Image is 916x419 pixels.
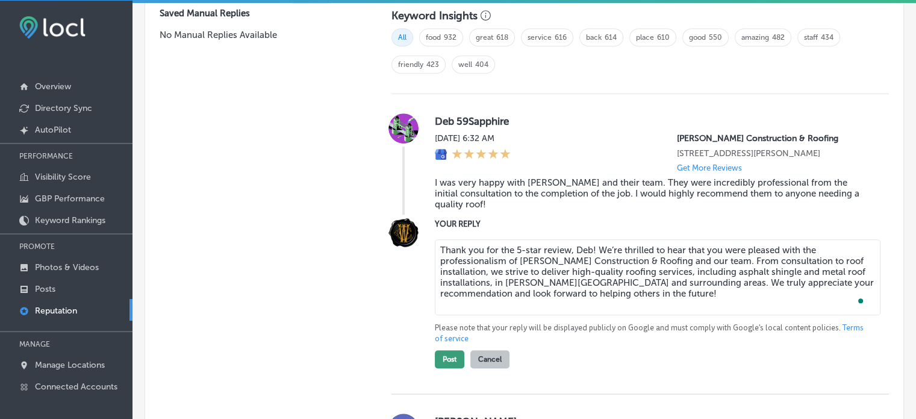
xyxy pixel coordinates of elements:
a: service [528,33,552,42]
label: YOUR REPLY [435,219,870,228]
a: well [458,60,472,69]
a: 482 [772,33,785,42]
textarea: To enrich screen reader interactions, please activate Accessibility in Grammarly extension settings [435,239,880,315]
p: Wiedmann Construction & Roofing [677,133,870,143]
a: 423 [426,60,439,69]
a: back [586,33,602,42]
a: 404 [475,60,488,69]
p: Keyword Rankings [35,215,105,225]
img: fda3e92497d09a02dc62c9cd864e3231.png [19,16,86,39]
a: friendly [398,60,423,69]
span: All [391,28,413,46]
h3: Keyword Insights [391,9,478,22]
p: AutoPilot [35,125,71,135]
p: Photos & Videos [35,262,99,273]
button: Cancel [470,350,509,368]
a: 618 [496,33,508,42]
p: Reputation [35,306,77,316]
p: Connected Accounts [35,382,117,392]
a: 616 [555,33,567,42]
p: Visibility Score [35,172,91,182]
a: place [636,33,654,42]
p: GBP Performance [35,194,105,204]
p: Directory Sync [35,103,92,113]
p: No Manual Replies Available [160,28,353,42]
a: amazing [741,33,769,42]
p: Get More Reviews [677,163,742,172]
a: Terms of service [435,323,864,344]
a: great [476,33,493,42]
p: 777 E Merritt Island Cswy Ste 314 [677,148,870,159]
label: Deb 59Sapphire [435,115,870,127]
button: Post [435,350,464,368]
a: good [689,33,706,42]
a: 610 [657,33,670,42]
a: staff [804,33,818,42]
label: [DATE] 6:32 AM [435,133,511,143]
a: 614 [605,33,617,42]
img: Image [388,218,419,248]
label: Saved Manual Replies [160,8,353,19]
p: Posts [35,284,55,294]
a: food [426,33,441,42]
p: Please note that your reply will be displayed publicly on Google and must comply with Google's lo... [435,323,870,344]
a: 434 [821,33,833,42]
blockquote: I was very happy with [PERSON_NAME] and their team. They were incredibly professional from the in... [435,177,870,210]
p: Overview [35,81,71,92]
a: 932 [444,33,456,42]
p: Manage Locations [35,360,105,370]
a: 550 [709,33,722,42]
div: 5 Stars [452,148,511,162]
